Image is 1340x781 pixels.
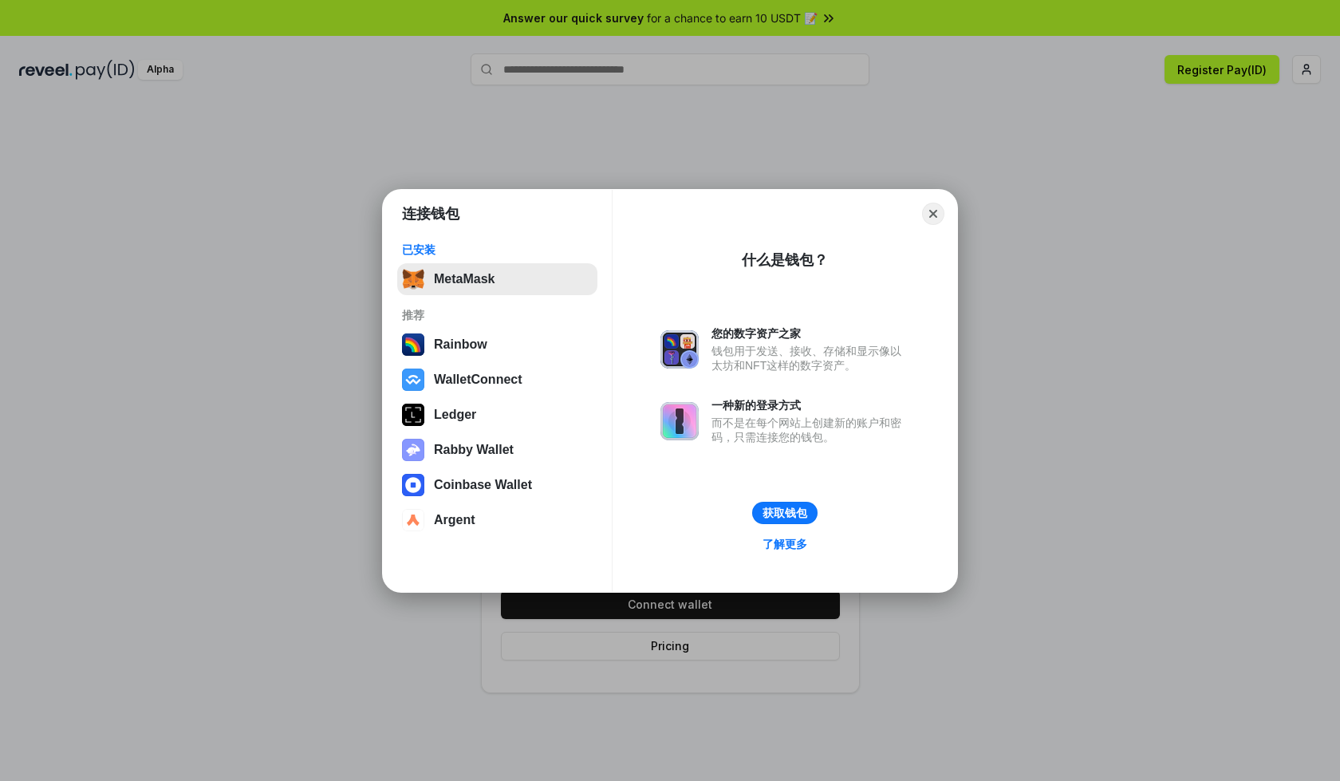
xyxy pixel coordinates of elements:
[922,203,944,225] button: Close
[402,204,459,223] h1: 连接钱包
[434,513,475,527] div: Argent
[434,443,514,457] div: Rabby Wallet
[402,369,424,391] img: svg+xml,%3Csvg%20width%3D%2228%22%20height%3D%2228%22%20viewBox%3D%220%200%2028%2028%22%20fill%3D...
[397,504,597,536] button: Argent
[434,373,522,387] div: WalletConnect
[660,402,699,440] img: svg+xml,%3Csvg%20xmlns%3D%22http%3A%2F%2Fwww.w3.org%2F2000%2Fsvg%22%20fill%3D%22none%22%20viewBox...
[402,474,424,496] img: svg+xml,%3Csvg%20width%3D%2228%22%20height%3D%2228%22%20viewBox%3D%220%200%2028%2028%22%20fill%3D...
[763,506,807,520] div: 获取钱包
[402,404,424,426] img: svg+xml,%3Csvg%20xmlns%3D%22http%3A%2F%2Fwww.w3.org%2F2000%2Fsvg%22%20width%3D%2228%22%20height%3...
[753,534,817,554] a: 了解更多
[711,416,909,444] div: 而不是在每个网站上创建新的账户和密码，只需连接您的钱包。
[402,268,424,290] img: svg+xml,%3Csvg%20fill%3D%22none%22%20height%3D%2233%22%20viewBox%3D%220%200%2035%2033%22%20width%...
[434,272,495,286] div: MetaMask
[402,333,424,356] img: svg+xml,%3Csvg%20width%3D%22120%22%20height%3D%22120%22%20viewBox%3D%220%200%20120%20120%22%20fil...
[397,329,597,361] button: Rainbow
[434,408,476,422] div: Ledger
[402,243,593,257] div: 已安装
[711,344,909,373] div: 钱包用于发送、接收、存储和显示像以太坊和NFT这样的数字资产。
[397,399,597,431] button: Ledger
[397,434,597,466] button: Rabby Wallet
[397,364,597,396] button: WalletConnect
[711,326,909,341] div: 您的数字资产之家
[711,398,909,412] div: 一种新的登录方式
[660,330,699,369] img: svg+xml,%3Csvg%20xmlns%3D%22http%3A%2F%2Fwww.w3.org%2F2000%2Fsvg%22%20fill%3D%22none%22%20viewBox...
[397,469,597,501] button: Coinbase Wallet
[402,308,593,322] div: 推荐
[434,478,532,492] div: Coinbase Wallet
[402,439,424,461] img: svg+xml,%3Csvg%20xmlns%3D%22http%3A%2F%2Fwww.w3.org%2F2000%2Fsvg%22%20fill%3D%22none%22%20viewBox...
[742,250,828,270] div: 什么是钱包？
[434,337,487,352] div: Rainbow
[397,263,597,295] button: MetaMask
[752,502,818,524] button: 获取钱包
[763,537,807,551] div: 了解更多
[402,509,424,531] img: svg+xml,%3Csvg%20width%3D%2228%22%20height%3D%2228%22%20viewBox%3D%220%200%2028%2028%22%20fill%3D...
